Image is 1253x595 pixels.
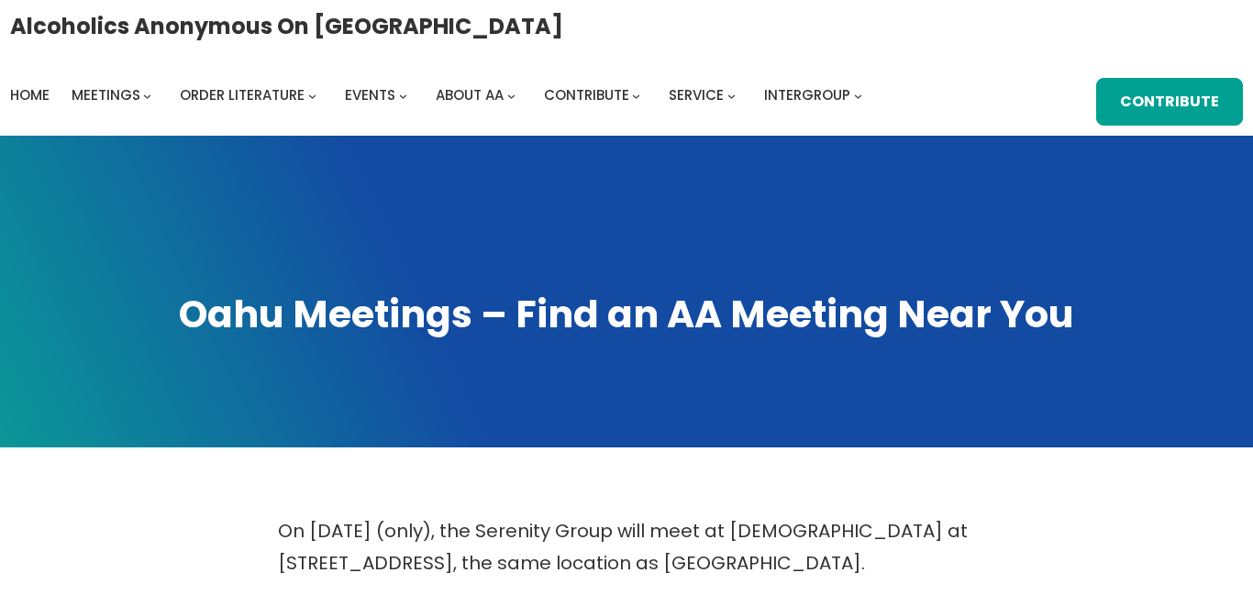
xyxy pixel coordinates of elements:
span: Order Literature [180,85,305,105]
nav: Intergroup [10,83,869,108]
button: Events submenu [399,91,407,99]
button: Service submenu [727,91,736,99]
a: Events [345,83,395,108]
span: Service [669,85,724,105]
a: Alcoholics Anonymous on [GEOGRAPHIC_DATA] [10,6,563,46]
button: Order Literature submenu [308,91,316,99]
button: Intergroup submenu [854,91,862,99]
button: Meetings submenu [143,91,151,99]
a: About AA [436,83,504,108]
a: Contribute [1096,78,1244,126]
button: About AA submenu [507,91,516,99]
a: Service [669,83,724,108]
button: Contribute submenu [632,91,640,99]
span: Contribute [544,85,629,105]
h1: Oahu Meetings – Find an AA Meeting Near You [18,289,1235,340]
a: Home [10,83,50,108]
span: Events [345,85,395,105]
span: Meetings [72,85,140,105]
span: Intergroup [764,85,850,105]
a: Meetings [72,83,140,108]
span: Home [10,85,50,105]
a: Contribute [544,83,629,108]
span: About AA [436,85,504,105]
p: On [DATE] (only), the Serenity Group will meet at [DEMOGRAPHIC_DATA] at [STREET_ADDRESS], the sam... [278,515,975,579]
a: Intergroup [764,83,850,108]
